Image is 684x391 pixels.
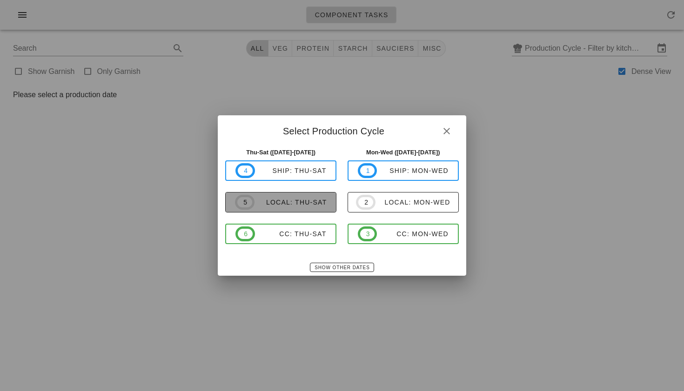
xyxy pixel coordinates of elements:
[246,149,315,156] strong: Thu-Sat ([DATE]-[DATE])
[366,229,369,239] span: 3
[366,149,440,156] strong: Mon-Wed ([DATE]-[DATE])
[364,197,368,207] span: 2
[218,115,466,144] div: Select Production Cycle
[376,199,450,206] div: local: Mon-Wed
[243,166,247,176] span: 4
[255,230,327,238] div: CC: Thu-Sat
[377,230,449,238] div: CC: Mon-Wed
[243,197,247,207] span: 5
[310,263,374,272] button: Show Other Dates
[225,192,336,212] button: 5local: Thu-Sat
[377,167,449,174] div: ship: Mon-Wed
[348,192,459,212] button: 2local: Mon-Wed
[314,265,369,270] span: Show Other Dates
[366,166,369,176] span: 1
[255,199,327,206] div: local: Thu-Sat
[348,160,459,181] button: 1ship: Mon-Wed
[348,224,459,244] button: 3CC: Mon-Wed
[243,229,247,239] span: 6
[255,167,327,174] div: ship: Thu-Sat
[225,160,336,181] button: 4ship: Thu-Sat
[225,224,336,244] button: 6CC: Thu-Sat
